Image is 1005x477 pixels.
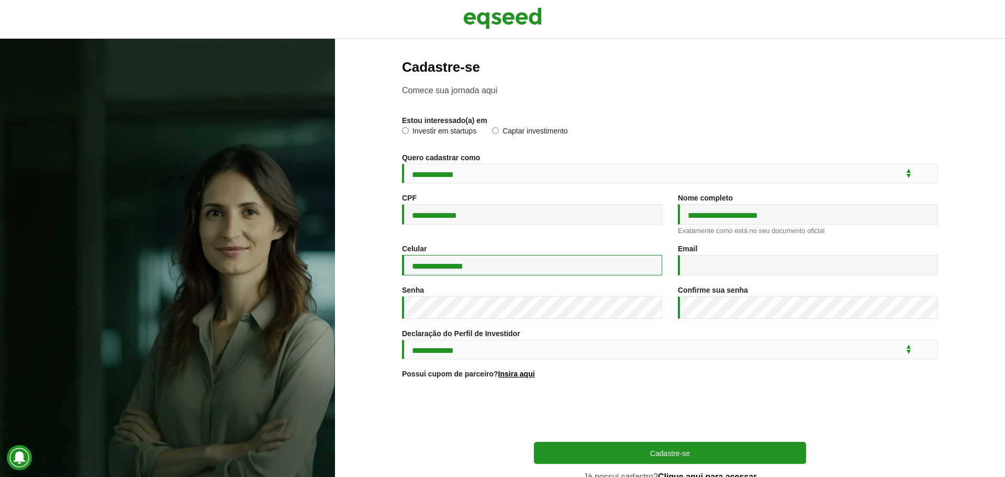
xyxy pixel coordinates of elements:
[498,370,535,378] a: Insira aqui
[402,117,487,124] label: Estou interessado(a) em
[402,60,938,75] h2: Cadastre-se
[402,330,520,337] label: Declaração do Perfil de Investidor
[463,5,542,31] img: EqSeed Logo
[402,245,427,252] label: Celular
[402,154,480,161] label: Quero cadastrar como
[678,245,697,252] label: Email
[402,370,535,378] label: Possui cupom de parceiro?
[402,127,476,138] label: Investir em startups
[492,127,499,134] input: Captar investimento
[402,194,417,202] label: CPF
[590,391,750,431] iframe: reCAPTCHA
[678,286,748,294] label: Confirme sua senha
[678,194,733,202] label: Nome completo
[534,442,806,464] button: Cadastre-se
[402,85,938,95] p: Comece sua jornada aqui
[402,127,409,134] input: Investir em startups
[402,286,424,294] label: Senha
[678,227,938,234] div: Exatamente como está no seu documento oficial
[492,127,568,138] label: Captar investimento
